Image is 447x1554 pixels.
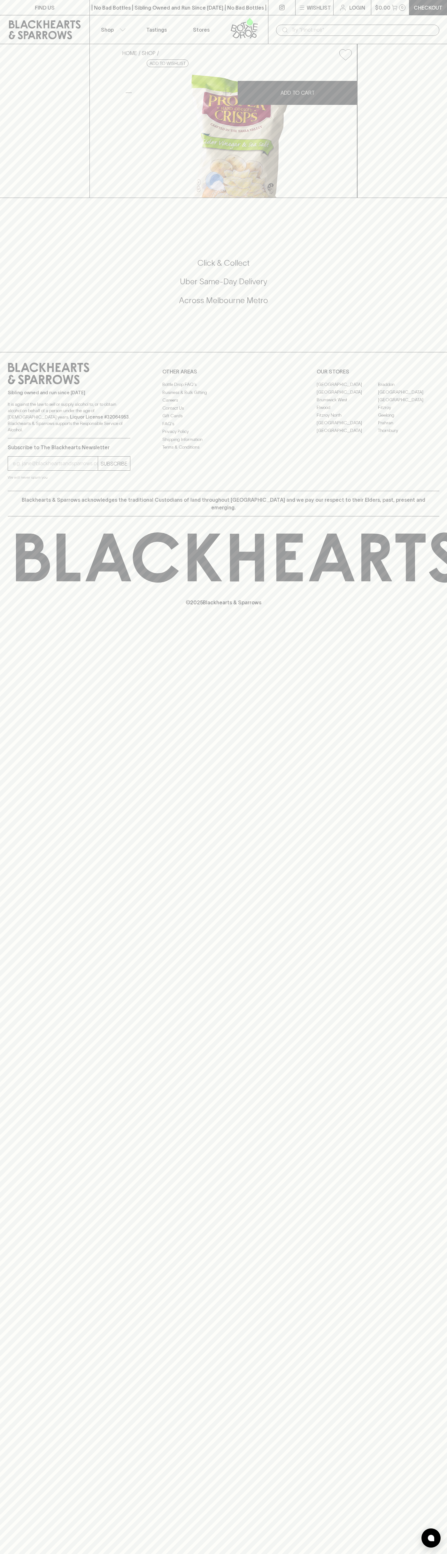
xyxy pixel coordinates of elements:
p: Login [349,4,365,12]
a: HOME [122,50,137,56]
strong: Liquor License #32064953 [70,414,129,420]
img: bubble-icon [428,1535,434,1541]
button: SUBSCRIBE [98,457,130,470]
div: Call to action block [8,232,439,339]
a: Bottle Drop FAQ's [162,381,285,388]
p: Checkout [414,4,443,12]
h5: Uber Same-Day Delivery [8,276,439,287]
a: Brunswick West [317,396,378,404]
input: Try "Pinot noir" [291,25,434,35]
a: FAQ's [162,420,285,428]
input: e.g. jane@blackheartsandsparrows.com.au [13,459,98,469]
button: ADD TO CART [238,81,357,105]
a: [GEOGRAPHIC_DATA] [317,381,378,388]
a: Careers [162,396,285,404]
a: [GEOGRAPHIC_DATA] [317,427,378,434]
p: Tastings [146,26,167,34]
a: Business & Bulk Gifting [162,388,285,396]
p: OUR STORES [317,368,439,375]
a: Prahran [378,419,439,427]
img: 76744.png [117,66,357,198]
p: Blackhearts & Sparrows acknowledges the traditional Custodians of land throughout [GEOGRAPHIC_DAT... [12,496,435,511]
a: [GEOGRAPHIC_DATA] [378,396,439,404]
a: Elwood [317,404,378,411]
button: Add to wishlist [337,47,354,63]
p: $0.00 [375,4,390,12]
a: [GEOGRAPHIC_DATA] [317,388,378,396]
a: Geelong [378,411,439,419]
a: Privacy Policy [162,428,285,436]
p: Wishlist [307,4,331,12]
p: Sibling owned and run since [DATE] [8,389,130,396]
a: Fitzroy North [317,411,378,419]
a: [GEOGRAPHIC_DATA] [317,419,378,427]
a: Fitzroy [378,404,439,411]
a: Stores [179,15,224,44]
p: We will never spam you [8,474,130,481]
p: It is against the law to sell or supply alcohol to, or to obtain alcohol on behalf of a person un... [8,401,130,433]
p: SUBSCRIBE [101,460,127,467]
a: Braddon [378,381,439,388]
a: Contact Us [162,404,285,412]
a: Gift Cards [162,412,285,420]
a: SHOP [142,50,156,56]
a: Thornbury [378,427,439,434]
p: 0 [401,6,404,9]
p: Subscribe to The Blackhearts Newsletter [8,443,130,451]
a: [GEOGRAPHIC_DATA] [378,388,439,396]
a: Tastings [134,15,179,44]
h5: Across Melbourne Metro [8,295,439,306]
p: Stores [193,26,210,34]
a: Terms & Conditions [162,443,285,451]
h5: Click & Collect [8,258,439,268]
p: FIND US [35,4,55,12]
button: Shop [90,15,135,44]
button: Add to wishlist [147,59,189,67]
a: Shipping Information [162,436,285,443]
p: Shop [101,26,114,34]
p: OTHER AREAS [162,368,285,375]
p: ADD TO CART [281,89,315,97]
